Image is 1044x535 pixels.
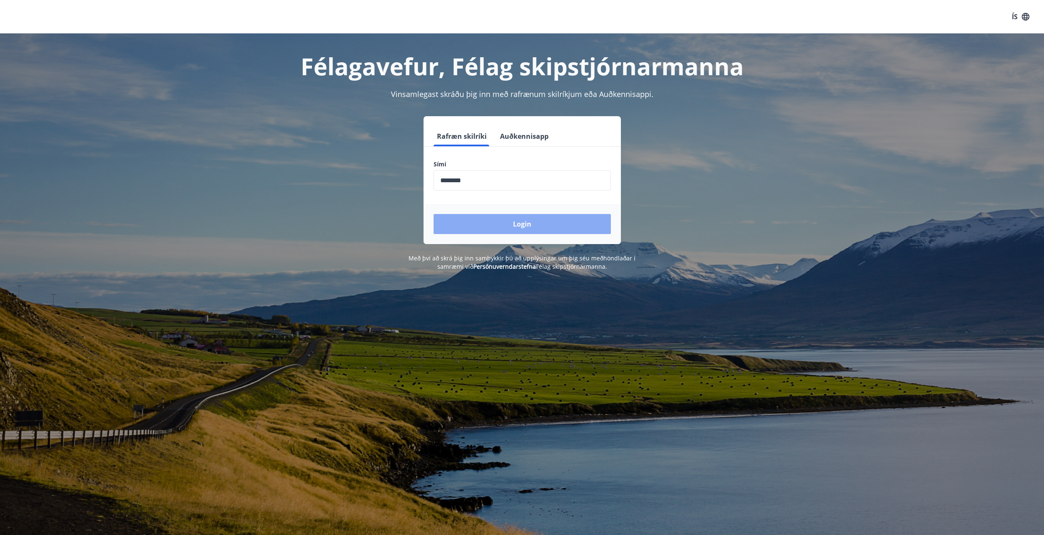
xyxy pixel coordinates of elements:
button: Rafræn skilríki [434,126,490,146]
a: Persónuverndarstefna [473,262,536,270]
span: Með því að skrá þig inn samþykkir þú að upplýsingar um þig séu meðhöndlaðar í samræmi við Félag s... [408,254,636,270]
button: Login [434,214,611,234]
button: ÍS [1007,9,1034,24]
h1: Félagavefur, Félag skipstjórnarmanna [231,50,813,82]
span: Vinsamlegast skráðu þig inn með rafrænum skilríkjum eða Auðkennisappi. [391,89,653,99]
label: Sími [434,160,611,168]
button: Auðkennisapp [497,126,552,146]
